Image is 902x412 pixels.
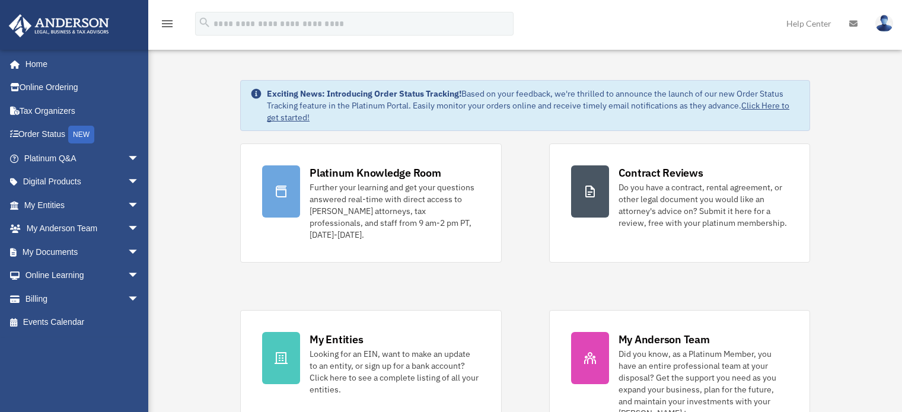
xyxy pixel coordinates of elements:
a: My Documentsarrow_drop_down [8,240,157,264]
div: Contract Reviews [619,165,703,180]
a: menu [160,21,174,31]
a: Online Learningarrow_drop_down [8,264,157,288]
strong: Exciting News: Introducing Order Status Tracking! [267,88,461,99]
div: Further your learning and get your questions answered real-time with direct access to [PERSON_NAM... [310,181,479,241]
div: My Anderson Team [619,332,710,347]
span: arrow_drop_down [128,170,151,194]
a: Billingarrow_drop_down [8,287,157,311]
a: Digital Productsarrow_drop_down [8,170,157,194]
span: arrow_drop_down [128,287,151,311]
span: arrow_drop_down [128,264,151,288]
div: Based on your feedback, we're thrilled to announce the launch of our new Order Status Tracking fe... [267,88,800,123]
span: arrow_drop_down [128,146,151,171]
a: Tax Organizers [8,99,157,123]
img: Anderson Advisors Platinum Portal [5,14,113,37]
a: Online Ordering [8,76,157,100]
a: Platinum Knowledge Room Further your learning and get your questions answered real-time with dire... [240,143,501,263]
span: arrow_drop_down [128,240,151,264]
div: NEW [68,126,94,143]
a: Order StatusNEW [8,123,157,147]
a: My Entitiesarrow_drop_down [8,193,157,217]
div: My Entities [310,332,363,347]
div: Platinum Knowledge Room [310,165,441,180]
img: User Pic [875,15,893,32]
i: menu [160,17,174,31]
a: Home [8,52,151,76]
div: Looking for an EIN, want to make an update to an entity, or sign up for a bank account? Click her... [310,348,479,395]
a: My Anderson Teamarrow_drop_down [8,217,157,241]
i: search [198,16,211,29]
a: Click Here to get started! [267,100,789,123]
span: arrow_drop_down [128,217,151,241]
div: Do you have a contract, rental agreement, or other legal document you would like an attorney's ad... [619,181,788,229]
span: arrow_drop_down [128,193,151,218]
a: Events Calendar [8,311,157,334]
a: Contract Reviews Do you have a contract, rental agreement, or other legal document you would like... [549,143,810,263]
a: Platinum Q&Aarrow_drop_down [8,146,157,170]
